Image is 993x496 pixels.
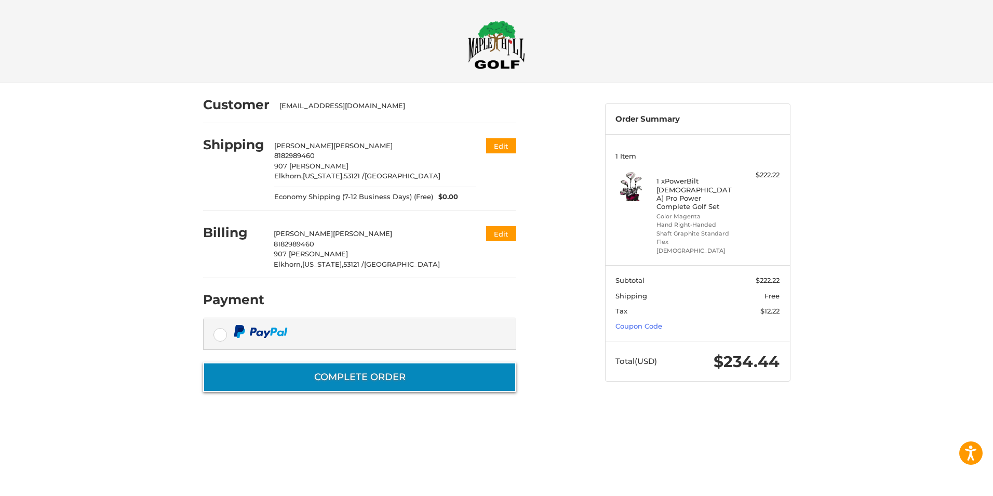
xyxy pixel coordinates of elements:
[279,101,506,111] div: [EMAIL_ADDRESS][DOMAIN_NAME]
[615,322,662,330] a: Coupon Code
[203,97,270,113] h2: Customer
[333,141,393,150] span: [PERSON_NAME]
[302,260,343,268] span: [US_STATE],
[274,192,433,202] span: Economy Shipping (7-12 Business Days) (Free)
[486,226,516,241] button: Edit
[333,229,392,238] span: [PERSON_NAME]
[274,260,302,268] span: Elkhorn,
[656,177,736,211] h4: 1 x PowerBilt [DEMOGRAPHIC_DATA] Pro Power Complete Golf Set
[344,172,365,180] span: 53121 /
[907,468,993,496] iframe: Google Customer Reviews
[486,138,516,153] button: Edit
[656,229,736,238] li: Shaft Graphite Standard
[615,356,657,366] span: Total (USD)
[615,292,647,300] span: Shipping
[274,172,303,180] span: Elkhorn,
[764,292,780,300] span: Free
[274,151,315,160] span: 8182989460
[656,238,736,255] li: Flex [DEMOGRAPHIC_DATA]
[303,172,344,180] span: [US_STATE],
[364,260,440,268] span: [GEOGRAPHIC_DATA]
[615,307,627,315] span: Tax
[274,141,333,150] span: [PERSON_NAME]
[365,172,440,180] span: [GEOGRAPHIC_DATA]
[656,220,736,229] li: Hand Right-Handed
[615,152,780,160] h3: 1 Item
[656,212,736,221] li: Color Magenta
[433,192,458,202] span: $0.00
[714,352,780,371] span: $234.44
[274,250,348,258] span: 907 [PERSON_NAME]
[274,240,314,248] span: 8182989460
[274,229,333,238] span: [PERSON_NAME]
[615,276,645,284] span: Subtotal
[343,260,364,268] span: 53121 /
[203,137,264,153] h2: Shipping
[234,325,288,338] img: PayPal icon
[739,170,780,180] div: $222.22
[203,225,264,241] h2: Billing
[756,276,780,284] span: $222.22
[274,162,348,170] span: 907 [PERSON_NAME]
[203,362,516,392] button: Complete order
[760,307,780,315] span: $12.22
[468,20,525,69] img: Maple Hill Golf
[615,114,780,124] h3: Order Summary
[203,292,264,308] h2: Payment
